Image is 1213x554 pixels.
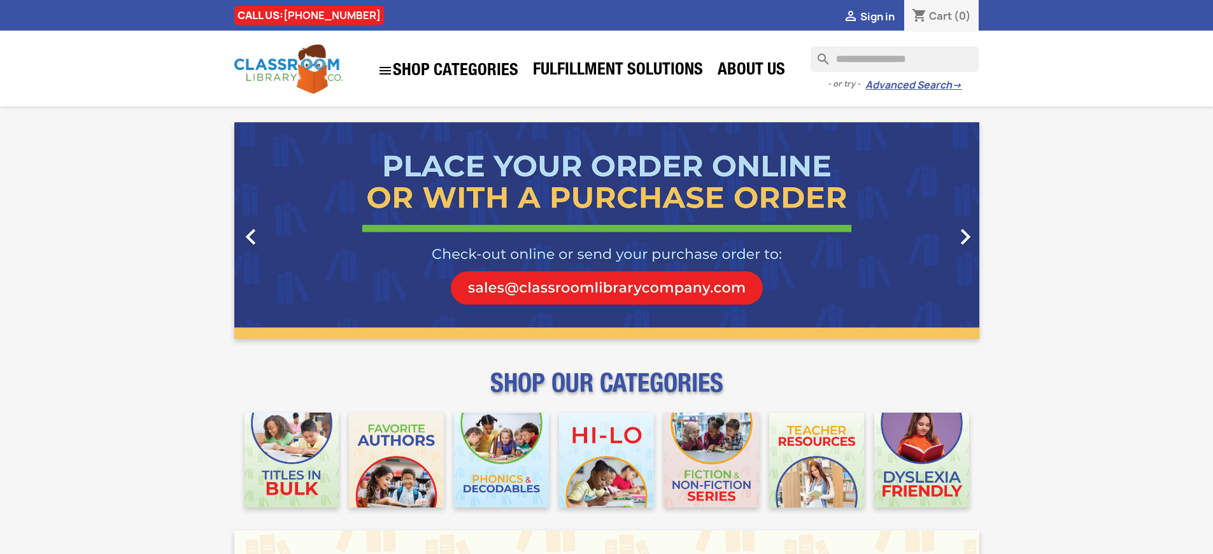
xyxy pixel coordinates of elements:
span: Cart [929,9,952,23]
a: About Us [711,59,791,84]
i:  [378,63,393,78]
img: CLC_HiLo_Mobile.jpg [559,413,654,508]
span: - or try - [828,78,865,90]
a: Advanced Search→ [865,79,961,92]
a: Next [867,122,979,339]
img: CLC_Phonics_And_Decodables_Mobile.jpg [454,413,549,508]
p: SHOP OUR CATEGORIES [234,380,979,402]
span: (0) [954,9,971,23]
img: CLC_Fiction_Nonfiction_Mobile.jpg [664,413,759,508]
a: Previous [234,122,346,339]
i:  [949,221,981,253]
a: Fulfillment Solutions [527,59,709,84]
i:  [235,221,267,253]
img: CLC_Teacher_Resources_Mobile.jpg [769,413,864,508]
img: CLC_Bulk_Mobile.jpg [245,413,339,508]
span: → [952,79,961,92]
i:  [843,10,858,25]
a:  Sign in [843,10,895,24]
a: SHOP CATEGORIES [371,57,525,85]
ul: Carousel container [234,122,979,339]
img: CLC_Dyslexia_Mobile.jpg [874,413,969,508]
span: Sign in [860,10,895,24]
img: Classroom Library Company [234,45,343,94]
i: shopping_cart [912,9,927,24]
div: CALL US: [234,6,384,25]
input: Search [811,46,979,72]
i: search [811,46,826,62]
img: CLC_Favorite_Authors_Mobile.jpg [349,413,444,508]
a: [PHONE_NUMBER] [283,8,381,22]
